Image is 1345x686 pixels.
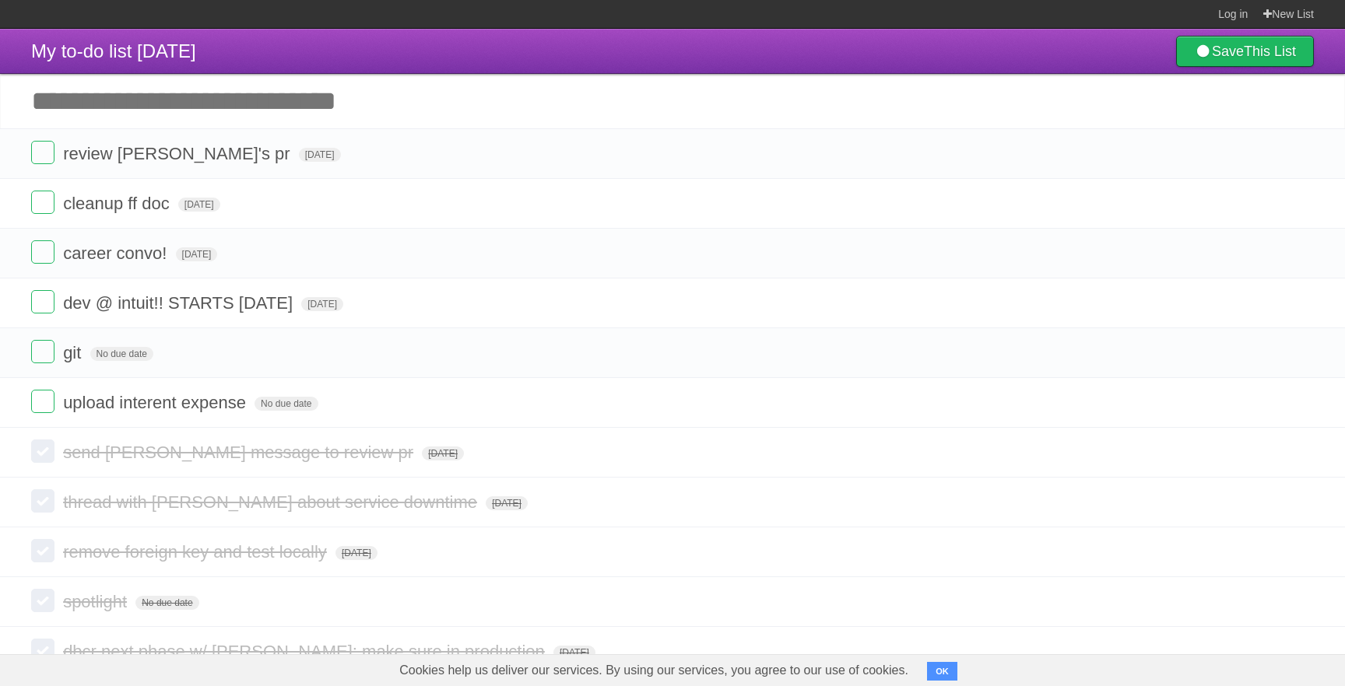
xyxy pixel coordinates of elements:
span: No due date [135,596,198,610]
span: No due date [90,347,153,361]
span: [DATE] [422,446,464,460]
span: spotlight [63,592,131,611]
label: Done [31,439,54,463]
span: thread with [PERSON_NAME] about service downtime [63,492,481,512]
span: upload interent expense [63,393,250,412]
span: git [63,343,85,362]
span: [DATE] [553,646,595,660]
button: OK [927,662,957,681]
a: SaveThis List [1176,36,1314,67]
span: dev @ intuit!! STARTS [DATE] [63,293,297,313]
span: No due date [255,397,318,411]
label: Done [31,141,54,164]
span: [DATE] [178,198,220,212]
label: Done [31,290,54,313]
span: [DATE] [176,247,218,261]
span: Cookies help us deliver our services. By using our services, you agree to our use of cookies. [384,655,924,686]
span: [DATE] [301,297,343,311]
span: cleanup ff doc [63,194,174,213]
span: [DATE] [299,148,341,162]
label: Done [31,639,54,662]
span: review [PERSON_NAME]'s pr [63,144,294,163]
b: This List [1244,44,1296,59]
span: My to-do list [DATE] [31,40,196,61]
label: Done [31,340,54,363]
span: career convo! [63,243,170,263]
label: Done [31,191,54,214]
span: dbcr next phase w/ [PERSON_NAME]; make sure in production [63,642,549,661]
span: send [PERSON_NAME] message to review pr [63,443,417,462]
label: Done [31,240,54,264]
label: Done [31,539,54,562]
span: [DATE] [335,546,378,560]
span: remove foreign key and test locally [63,542,331,562]
label: Done [31,589,54,612]
span: [DATE] [486,496,528,510]
label: Done [31,390,54,413]
label: Done [31,489,54,513]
